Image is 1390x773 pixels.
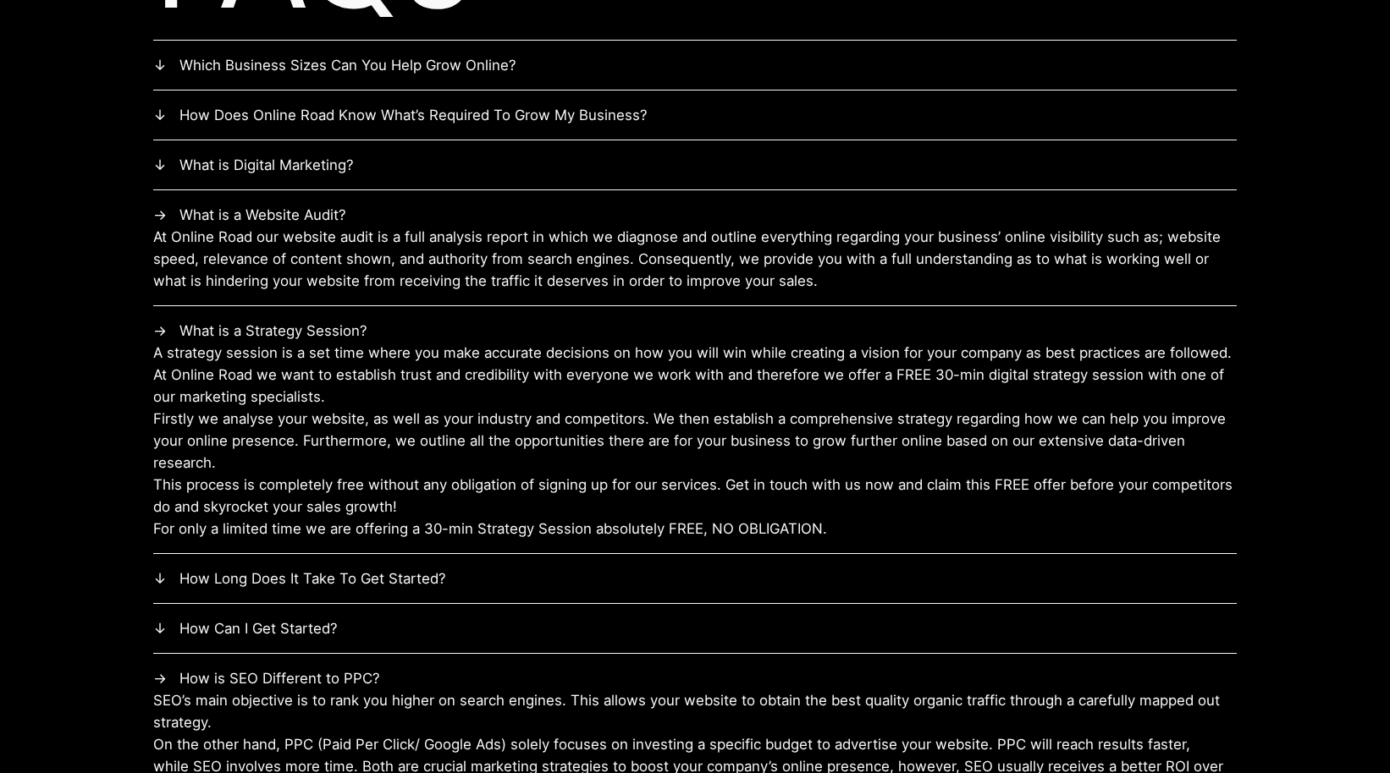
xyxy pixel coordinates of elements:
[153,689,1237,733] p: SEO’s main objective is to rank you higher on search engines. This allows your website to obtain ...
[153,204,1237,226] summary: What is a Website Audit?
[153,154,1237,176] summary: What is Digital Marketing?
[153,104,1237,126] summary: How Does Online Road Know What’s Required To Grow My Business?
[153,567,1237,589] summary: How Long Does It Take To Get Started?
[153,364,1237,408] p: At Online Road we want to establish trust and credibility with everyone we work with and therefor...
[153,54,1237,76] summary: Which Business Sizes Can You Help Grow Online?
[153,226,1237,292] p: At Online Road our website audit is a full analysis report in which we diagnose and outline every...
[153,617,1237,639] summary: How Can I Get Started?
[153,474,1237,518] p: This process is completely free without any obligation of signing up for our services. Get in tou...
[153,342,1237,364] p: A strategy session is a set time where you make accurate decisions on how you will win while crea...
[153,320,1237,342] summary: What is a Strategy Session?
[153,667,1237,689] summary: How is SEO Different to PPC?
[153,408,1237,474] p: Firstly we analyse your website, as well as your industry and competitors. We then establish a co...
[153,518,1237,540] p: For only a limited time we are offering a 30-min Strategy Session absolutely FREE, NO OBLIGATION.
